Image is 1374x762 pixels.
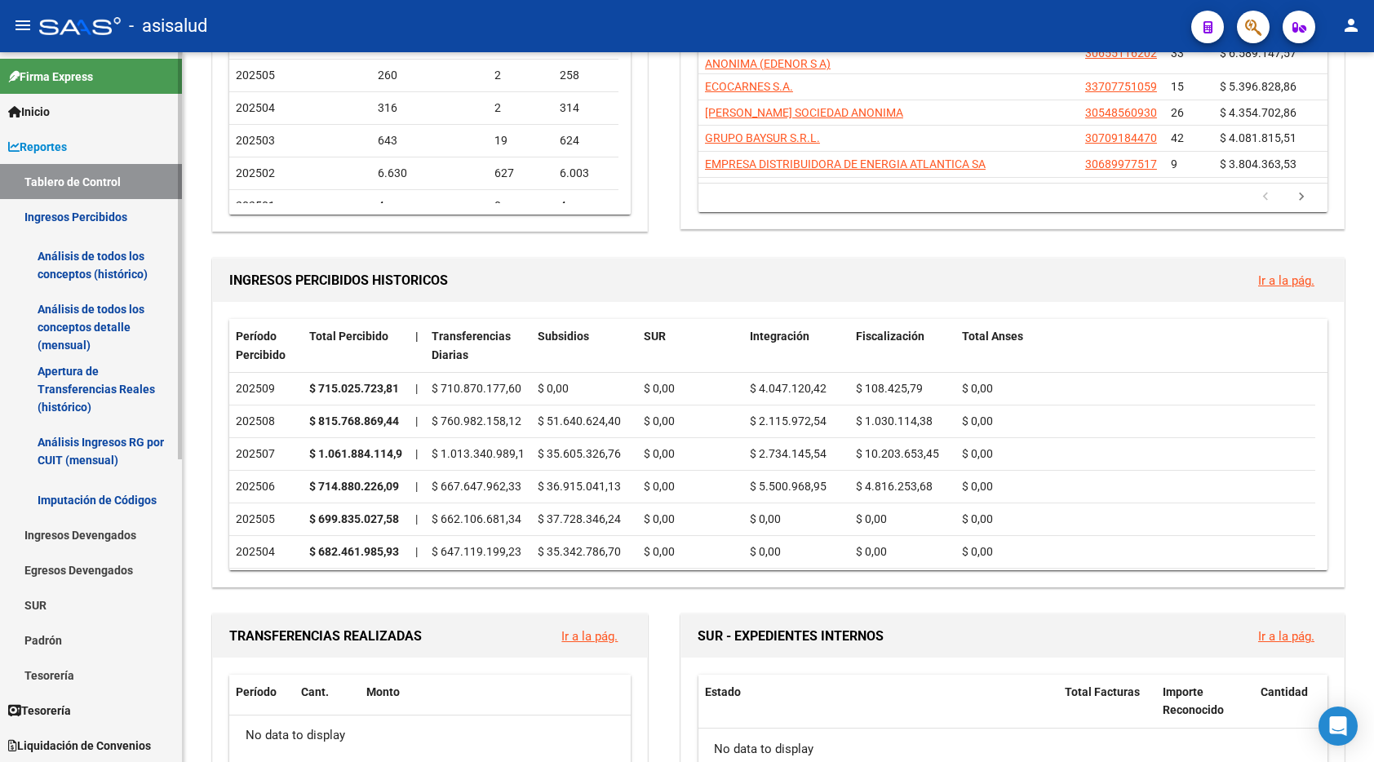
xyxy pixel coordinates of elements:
[432,480,521,493] span: $ 667.647.962,33
[1085,157,1157,171] span: 30689977517
[1171,47,1184,60] span: 33
[698,628,884,644] span: SUR - EXPEDIENTES INTERNOS
[1163,685,1224,717] span: Importe Reconocido
[295,675,360,710] datatable-header-cell: Cant.
[856,480,933,493] span: $ 4.816.253,68
[1085,106,1157,119] span: 30548560930
[1156,675,1254,729] datatable-header-cell: Importe Reconocido
[432,382,521,395] span: $ 710.870.177,60
[432,414,521,428] span: $ 760.982.158,12
[531,319,637,373] datatable-header-cell: Subsidios
[432,512,521,525] span: $ 662.106.681,34
[236,69,275,82] span: 202505
[236,101,275,114] span: 202504
[301,685,329,698] span: Cant.
[962,382,993,395] span: $ 0,00
[309,545,399,558] strong: $ 682.461.985,93
[1245,265,1327,295] button: Ir a la pág.
[378,66,482,85] div: 260
[415,480,418,493] span: |
[1065,685,1140,698] span: Total Facturas
[378,131,482,150] div: 643
[1220,131,1296,144] span: $ 4.081.815,51
[309,447,409,460] strong: $ 1.061.884.114,90
[1220,47,1296,60] span: $ 6.589.147,57
[236,134,275,147] span: 202503
[303,319,409,373] datatable-header-cell: Total Percibido
[705,80,793,93] span: ECOCARNES S.A.
[1085,47,1157,60] span: 30655116202
[8,103,50,121] span: Inicio
[378,164,482,183] div: 6.630
[236,445,296,463] div: 202507
[425,319,531,373] datatable-header-cell: Transferencias Diarias
[415,512,418,525] span: |
[229,319,303,373] datatable-header-cell: Período Percibido
[856,545,887,558] span: $ 0,00
[8,68,93,86] span: Firma Express
[366,685,400,698] span: Monto
[750,414,827,428] span: $ 2.115.972,54
[560,131,612,150] div: 624
[644,447,675,460] span: $ 0,00
[644,480,675,493] span: $ 0,00
[494,131,547,150] div: 19
[229,628,422,644] span: TRANSFERENCIAS REALIZADAS
[856,512,887,525] span: $ 0,00
[1171,80,1184,93] span: 15
[378,197,482,215] div: 4
[1220,157,1296,171] span: $ 3.804.363,53
[415,545,418,558] span: |
[236,543,296,561] div: 202504
[560,197,612,215] div: 4
[8,702,71,720] span: Tesorería
[432,545,521,558] span: $ 647.119.199,23
[236,379,296,398] div: 202509
[236,166,275,179] span: 202502
[962,330,1023,343] span: Total Anses
[1085,80,1157,93] span: 33707751059
[8,138,67,156] span: Reportes
[561,629,618,644] a: Ir a la pág.
[494,99,547,117] div: 2
[1058,675,1156,729] datatable-header-cell: Total Facturas
[415,330,419,343] span: |
[849,319,955,373] datatable-header-cell: Fiscalización
[962,414,993,428] span: $ 0,00
[432,447,531,460] span: $ 1.013.340.989,15
[1258,629,1314,644] a: Ir a la pág.
[236,330,286,361] span: Período Percibido
[750,447,827,460] span: $ 2.734.145,54
[560,66,612,85] div: 258
[743,319,849,373] datatable-header-cell: Integración
[750,382,827,395] span: $ 4.047.120,42
[236,199,275,212] span: 202501
[494,164,547,183] div: 627
[236,685,277,698] span: Período
[644,382,675,395] span: $ 0,00
[1286,188,1317,206] a: go to next page
[494,66,547,85] div: 2
[644,414,675,428] span: $ 0,00
[548,621,631,651] button: Ir a la pág.
[644,512,675,525] span: $ 0,00
[538,545,621,558] span: $ 35.342.786,70
[1250,188,1281,206] a: go to previous page
[1258,273,1314,288] a: Ir a la pág.
[962,545,993,558] span: $ 0,00
[415,382,418,395] span: |
[962,512,993,525] span: $ 0,00
[750,545,781,558] span: $ 0,00
[1245,621,1327,651] button: Ir a la pág.
[129,8,207,44] span: - asisalud
[538,382,569,395] span: $ 0,00
[560,164,612,183] div: 6.003
[962,447,993,460] span: $ 0,00
[494,197,547,215] div: 0
[1171,106,1184,119] span: 26
[705,157,986,171] span: EMPRESA DISTRIBUIDORA DE ENERGIA ATLANTICA SA
[1220,80,1296,93] span: $ 5.396.828,86
[13,16,33,35] mat-icon: menu
[637,319,743,373] datatable-header-cell: SUR
[360,675,618,710] datatable-header-cell: Monto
